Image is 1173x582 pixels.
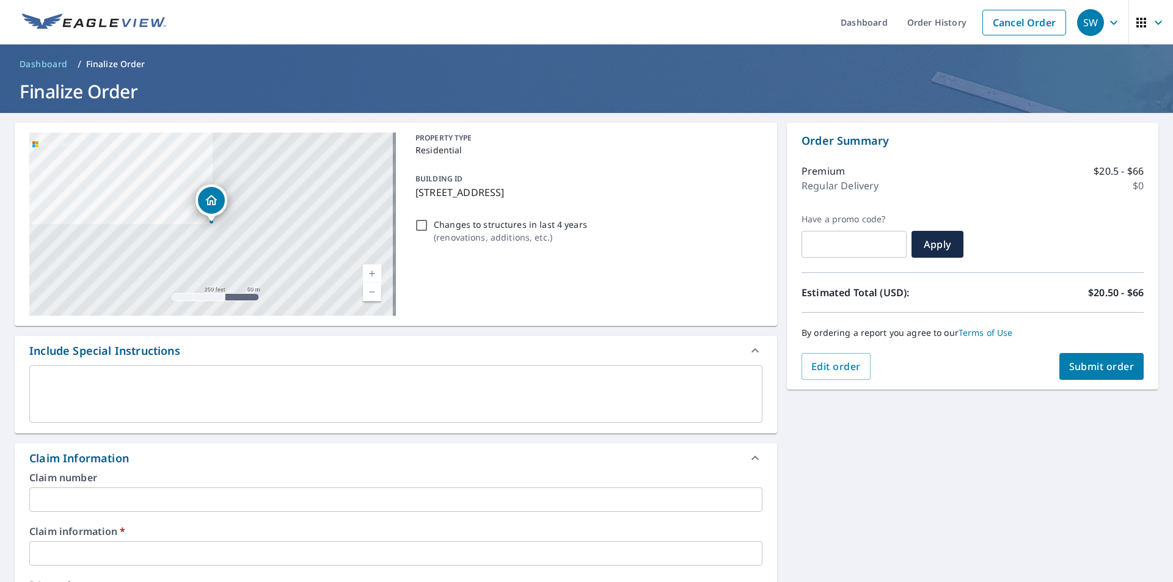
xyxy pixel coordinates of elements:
div: Include Special Instructions [29,343,180,359]
span: Apply [921,238,954,251]
p: Residential [415,144,758,156]
label: Claim information [29,526,762,536]
span: Submit order [1069,360,1135,373]
a: Current Level 17, Zoom Out [363,283,381,301]
p: Estimated Total (USD): [802,285,973,300]
a: Terms of Use [959,327,1013,338]
p: Changes to structures in last 4 years [434,218,587,231]
a: Current Level 17, Zoom In [363,264,381,283]
button: Apply [912,231,963,258]
p: BUILDING ID [415,173,462,184]
div: SW [1077,9,1104,36]
label: Claim number [29,473,762,482]
p: By ordering a report you agree to our [802,327,1144,338]
nav: breadcrumb [15,54,1158,74]
p: Premium [802,164,845,178]
p: Order Summary [802,133,1144,149]
p: ( renovations, additions, etc. ) [434,231,587,244]
h1: Finalize Order [15,79,1158,104]
div: Dropped pin, building 1, Residential property, 729-1 Imperial Rd Valparaiso, IN 46385 [195,184,227,222]
a: Cancel Order [982,10,1066,35]
button: Edit order [802,353,871,380]
li: / [78,57,81,71]
img: EV Logo [22,13,166,32]
p: Finalize Order [86,58,145,70]
button: Submit order [1059,353,1144,380]
div: Include Special Instructions [15,336,777,365]
label: Have a promo code? [802,214,907,225]
span: Edit order [811,360,861,373]
p: [STREET_ADDRESS] [415,185,758,200]
p: PROPERTY TYPE [415,133,758,144]
span: Dashboard [20,58,68,70]
p: Regular Delivery [802,178,879,193]
div: Claim Information [29,450,129,467]
a: Dashboard [15,54,73,74]
p: $20.50 - $66 [1088,285,1144,300]
p: $20.5 - $66 [1094,164,1144,178]
div: Claim Information [15,443,777,473]
p: $0 [1133,178,1144,193]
